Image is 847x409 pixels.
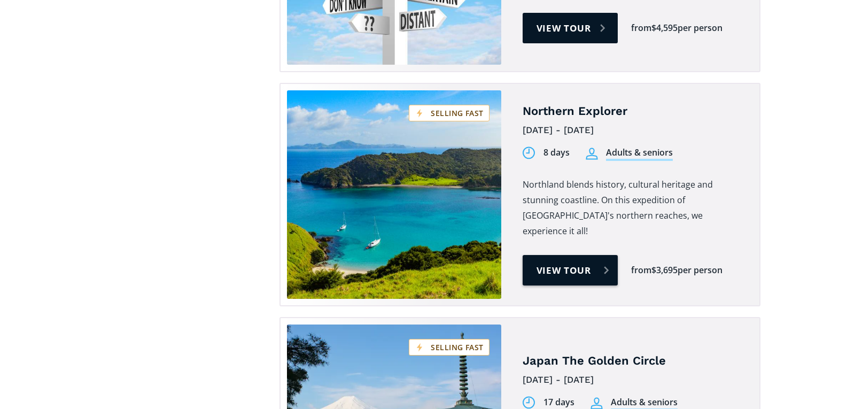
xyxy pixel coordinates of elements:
h4: Japan The Golden Circle [523,353,743,369]
a: View tour [523,255,618,285]
div: 8 [543,146,548,159]
div: Adults & seniors [606,146,673,161]
div: per person [678,22,722,34]
div: days [555,396,574,408]
div: $4,595 [651,22,678,34]
div: from [631,22,651,34]
div: per person [678,264,722,276]
h4: Northern Explorer [523,104,743,119]
div: [DATE] - [DATE] [523,122,743,138]
div: days [550,146,570,159]
div: [DATE] - [DATE] [523,372,743,388]
p: Northland blends history, cultural heritage and stunning coastline. On this expedition of [GEOGRA... [523,177,743,239]
div: from [631,264,651,276]
a: View tour [523,13,618,43]
div: $3,695 [651,264,678,276]
div: 17 [543,396,553,408]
